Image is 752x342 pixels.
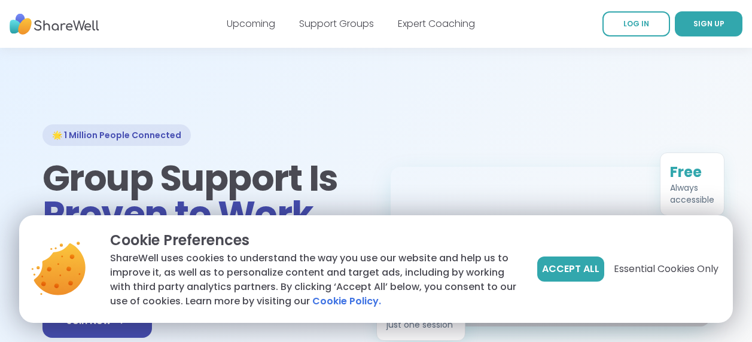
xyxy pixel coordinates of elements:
[623,19,649,29] span: LOG IN
[670,181,714,205] div: Always accessible
[614,262,718,276] span: Essential Cookies Only
[110,230,518,251] p: Cookie Preferences
[693,19,724,29] span: SIGN UP
[227,17,275,30] a: Upcoming
[386,306,455,330] div: Feel better after just one session
[299,17,374,30] a: Support Groups
[42,160,362,232] h1: Group Support Is
[398,17,475,30] a: Expert Coaching
[10,8,99,41] img: ShareWell Nav Logo
[537,256,604,282] button: Accept All
[542,262,599,276] span: Accept All
[675,11,742,36] a: SIGN UP
[602,11,670,36] a: LOG IN
[110,251,518,309] p: ShareWell uses cookies to understand the way you use our website and help us to improve it, as we...
[312,294,381,309] a: Cookie Policy.
[42,124,191,146] div: 🌟 1 Million People Connected
[42,189,313,239] span: Proven to Work
[670,162,714,181] div: Free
